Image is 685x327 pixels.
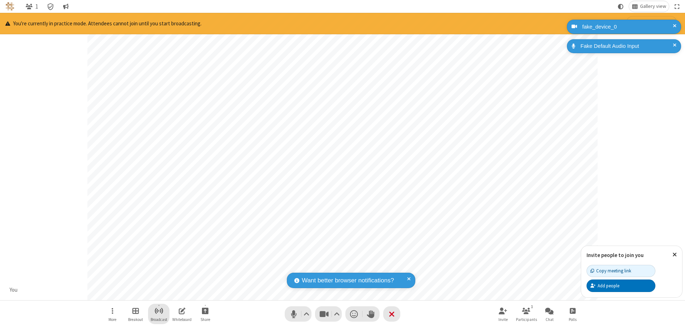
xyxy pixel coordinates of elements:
button: Open menu [102,304,123,324]
span: Chat [546,317,554,322]
button: Audio settings [302,306,311,322]
span: Share [201,317,210,322]
button: Mute (⌘+Shift+A) [285,306,311,322]
button: Send a reaction [345,306,362,322]
p: You're currently in practice mode. Attendees cannot join until you start broadcasting. [5,20,202,28]
button: Open participant list [516,304,537,324]
button: Invite participants (⌘+Shift+I) [492,304,514,324]
span: 1 [35,3,38,10]
button: Change layout [629,1,669,12]
div: Meeting details Encryption enabled [44,1,57,12]
button: Open chat [539,304,560,324]
button: Start sharing [194,304,216,324]
span: Gallery view [640,4,666,9]
span: Want better browser notifications? [302,276,394,285]
button: Conversation [60,1,71,12]
label: Invite people to join you [587,252,644,258]
button: Open poll [562,304,583,324]
div: Fake Default Audio Input [578,42,676,50]
button: Start broadcasting [626,16,677,31]
button: Add people [587,280,655,292]
button: Manage Breakout Rooms [125,304,146,324]
img: QA Selenium DO NOT DELETE OR CHANGE [6,2,14,11]
button: Fullscreen [672,1,683,12]
span: More [108,317,116,322]
span: Invite [498,317,508,322]
button: Start broadcast [148,304,169,324]
span: Participants [516,317,537,322]
button: Open shared whiteboard [171,304,193,324]
button: Video setting [332,306,342,322]
button: Using system theme [615,1,626,12]
div: Copy meeting link [590,267,631,274]
span: Whiteboard [172,317,192,322]
button: Open participant list [22,1,41,12]
div: fake_device_0 [580,23,676,31]
button: Raise hand [362,306,380,322]
span: Polls [569,317,577,322]
button: Close popover [667,246,682,263]
button: End or leave meeting [383,306,400,322]
div: 1 [529,303,535,310]
div: You [7,286,20,294]
button: Copy meeting link [587,265,655,277]
button: Stop video (⌘+Shift+V) [315,306,342,322]
span: Broadcast [151,317,167,322]
span: Breakout [128,317,143,322]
